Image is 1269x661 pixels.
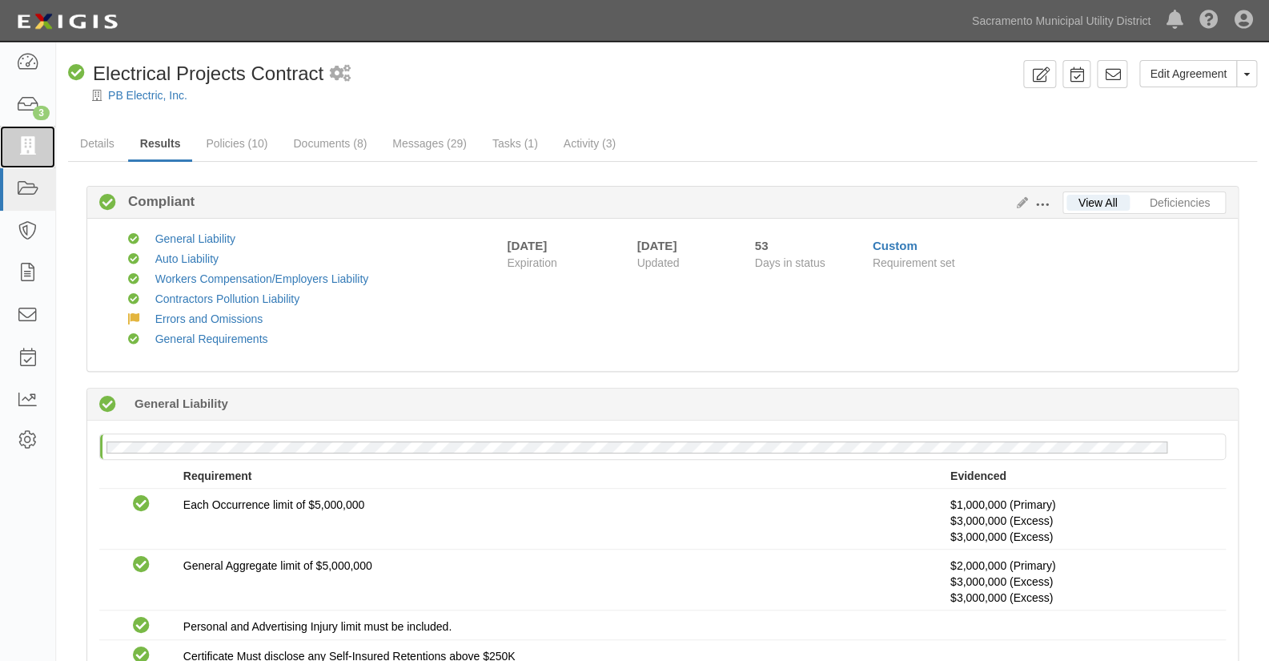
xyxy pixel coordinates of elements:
[380,127,479,159] a: Messages (29)
[950,497,1214,545] p: $1,000,000 (Primary)
[155,272,369,285] a: Workers Compensation/Employers Liability
[637,237,730,254] div: [DATE]
[873,256,955,269] span: Requirement set
[950,530,1053,543] span: Policy #ARCUSXC22854202-5 Insurer:
[135,395,228,412] b: General Liability
[507,255,624,271] span: Expiration
[68,60,323,87] div: Electrical Projects Contract
[33,106,50,120] div: 3
[128,234,139,245] i: Compliant
[183,620,452,633] span: Personal and Advertising Injury limit must be included.
[1066,195,1130,211] a: View All
[155,252,219,265] a: Auto Liability
[128,254,139,265] i: Compliant
[155,312,263,325] a: Errors and Omissions
[128,294,139,305] i: Compliant
[155,292,300,305] a: Contractors Pollution Liability
[281,127,379,159] a: Documents (8)
[116,192,195,212] b: Compliant
[93,62,323,84] span: Electrical Projects Contract
[108,89,187,102] a: PB Electric, Inc.
[950,591,1053,604] span: Policy #ARCUSXC22854202-5 Insurer:
[128,127,193,162] a: Results
[950,575,1053,588] span: Policy #CUPB3774966252-6 Insurer: Travelers Property Casualty Co of Amer
[128,334,139,345] i: Compliant
[480,127,550,159] a: Tasks (1)
[128,274,139,285] i: Compliant
[873,239,918,252] a: Custom
[183,498,364,511] span: Each Occurrence limit of $5,000,000
[183,559,372,572] span: General Aggregate limit of $5,000,000
[99,397,116,413] i: Compliant 61 days (since 07/31/2025)
[1138,195,1222,211] a: Deficiencies
[12,7,122,36] img: logo-5460c22ac91f19d4615b14bd174203de0afe785f0fc80cf4dbbc73dc1793850b.png
[950,514,1053,527] span: Policy #CUPB3774966252-6 Insurer: Travelers Property Casualty Co of Amer
[755,237,861,254] div: Since 08/08/2025
[128,314,139,325] i: Waived: waived per AA.
[950,470,1006,482] strong: Evidenced
[68,65,85,82] i: Compliant
[99,195,116,212] i: Compliant
[133,557,150,574] i: Compliant
[183,470,252,482] strong: Requirement
[133,496,150,513] i: Compliant
[552,127,628,159] a: Activity (3)
[1199,11,1219,30] i: Help Center - Complianz
[950,558,1214,606] p: $2,000,000 (Primary)
[755,256,825,269] span: Days in status
[155,333,268,345] a: General Requirements
[194,127,279,159] a: Policies (10)
[155,232,235,245] a: General Liability
[507,237,547,254] div: [DATE]
[68,127,126,159] a: Details
[1010,196,1028,209] a: Edit Results
[964,5,1159,37] a: Sacramento Municipal Utility District
[1139,60,1237,87] a: Edit Agreement
[330,66,351,83] i: 1 scheduled workflow
[133,618,150,635] i: Compliant
[637,256,679,269] span: Updated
